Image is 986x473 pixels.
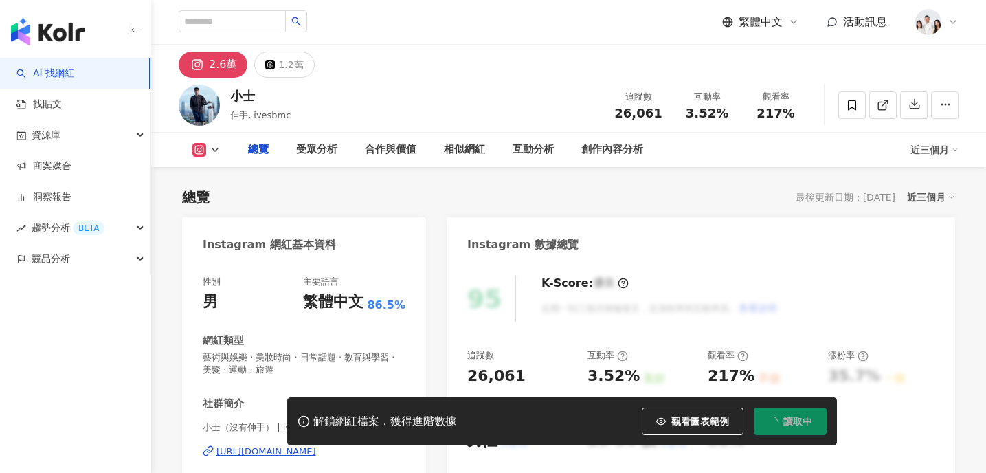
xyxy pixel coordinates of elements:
div: 追蹤數 [612,90,664,104]
span: 3.52% [686,107,728,120]
a: 洞察報告 [16,190,71,204]
span: 活動訊息 [843,15,887,28]
span: 217% [757,107,795,120]
div: 男 [203,291,218,313]
div: 繁體中文 [303,291,363,313]
div: 觀看率 [708,349,748,362]
span: 資源庫 [32,120,60,151]
span: 觀看圖表範例 [671,416,729,427]
div: 互動率 [681,90,733,104]
button: 觀看圖表範例 [642,408,743,435]
div: 近三個月 [910,139,959,161]
div: 互動率 [587,349,628,362]
div: 最後更新日期：[DATE] [796,192,895,203]
span: 競品分析 [32,243,70,274]
span: 繁體中文 [739,14,783,30]
div: 網紅類型 [203,333,244,348]
div: 觀看率 [750,90,802,104]
a: [URL][DOMAIN_NAME] [203,445,405,458]
span: 趨勢分析 [32,212,104,243]
span: rise [16,223,26,233]
div: 近三個月 [907,188,955,206]
a: 找貼文 [16,98,62,111]
span: search [291,16,301,26]
div: 相似網紅 [444,142,485,158]
div: 總覽 [182,188,210,207]
div: Instagram 網紅基本資料 [203,237,336,252]
div: 26,061 [467,366,526,387]
div: 創作內容分析 [581,142,643,158]
div: 3.52% [587,366,640,387]
div: K-Score : [541,276,629,291]
button: 讀取中 [754,408,827,435]
img: 20231221_NR_1399_Small.jpg [915,9,941,35]
span: 藝術與娛樂 · 美妝時尚 · 日常話題 · 教育與學習 · 美髮 · 運動 · 旅遊 [203,351,405,376]
div: [URL][DOMAIN_NAME] [216,445,316,458]
span: 86.5% [367,298,405,313]
button: 2.6萬 [179,52,247,78]
div: 追蹤數 [467,349,494,362]
div: 主要語言 [303,276,339,288]
div: 解鎖網紅檔案，獲得進階數據 [313,415,456,429]
img: KOL Avatar [179,85,220,126]
div: 漲粉率 [828,349,869,362]
div: 2.6萬 [209,55,237,74]
span: 讀取中 [783,416,812,427]
a: 商案媒合 [16,159,71,173]
div: 性別 [203,276,221,288]
button: 1.2萬 [254,52,314,78]
div: 總覽 [248,142,269,158]
div: 1.2萬 [278,55,303,74]
span: loading [766,415,779,428]
div: 小士 [230,87,291,104]
img: logo [11,18,85,45]
a: searchAI 找網紅 [16,67,74,80]
div: BETA [73,221,104,235]
div: 互動分析 [513,142,554,158]
div: 受眾分析 [296,142,337,158]
div: 合作與價值 [365,142,416,158]
span: 26,061 [614,106,662,120]
div: Instagram 數據總覽 [467,237,579,252]
span: 伸手, ivesbmc [230,110,291,120]
div: 217% [708,366,754,387]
